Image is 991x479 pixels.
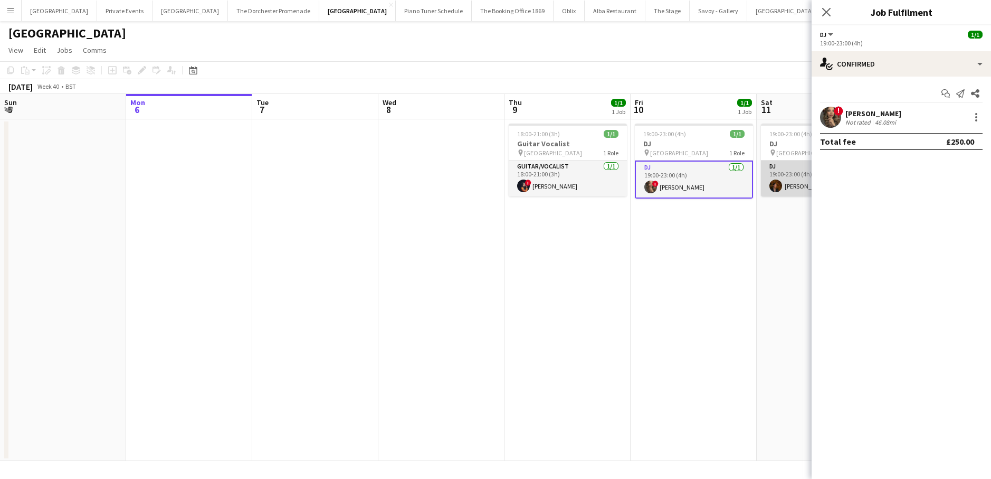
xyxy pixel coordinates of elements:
span: Week 40 [35,82,61,90]
div: [PERSON_NAME] [845,109,901,118]
a: Edit [30,43,50,57]
button: [GEOGRAPHIC_DATA] [747,1,823,21]
span: 1/1 [604,130,618,138]
button: DJ [820,31,835,39]
button: The Dorchester Promenade [228,1,319,21]
span: 1 Role [603,149,618,157]
div: 1 Job [612,108,625,116]
span: Thu [509,98,522,107]
span: Tue [256,98,269,107]
h1: [GEOGRAPHIC_DATA] [8,25,126,41]
div: Not rated [845,118,873,126]
app-card-role: DJ1/119:00-23:00 (4h)[PERSON_NAME] [761,161,879,196]
span: DJ [820,31,826,39]
h3: DJ [635,139,753,148]
button: Savoy - Gallery [690,1,747,21]
button: [GEOGRAPHIC_DATA] [153,1,228,21]
h3: Guitar Vocalist [509,139,627,148]
span: Comms [83,45,107,55]
span: ! [834,106,843,116]
span: [GEOGRAPHIC_DATA] [776,149,834,157]
span: 11 [759,104,773,116]
span: 9 [507,104,522,116]
button: The Booking Office 1869 [472,1,554,21]
div: 46.08mi [873,118,898,126]
span: 1/1 [611,99,626,107]
button: [GEOGRAPHIC_DATA] [319,1,396,21]
h3: Job Fulfilment [812,5,991,19]
span: 1/1 [730,130,745,138]
span: ! [652,181,659,187]
app-job-card: 19:00-23:00 (4h)1/1DJ [GEOGRAPHIC_DATA]1 RoleDJ1/119:00-23:00 (4h)![PERSON_NAME] [635,124,753,199]
app-job-card: 18:00-21:00 (3h)1/1Guitar Vocalist [GEOGRAPHIC_DATA]1 RoleGuitar/Vocalist1/118:00-21:00 (3h)![PER... [509,124,627,196]
span: Edit [34,45,46,55]
span: 10 [633,104,643,116]
button: Private Events [97,1,153,21]
span: 18:00-21:00 (3h) [517,130,560,138]
span: 1/1 [737,99,752,107]
span: Fri [635,98,643,107]
span: 19:00-23:00 (4h) [769,130,812,138]
div: Confirmed [812,51,991,77]
button: Oblix [554,1,585,21]
span: [GEOGRAPHIC_DATA] [524,149,582,157]
span: 6 [129,104,145,116]
span: Mon [130,98,145,107]
button: The Stage [645,1,690,21]
span: 5 [3,104,17,116]
button: Alba Restaurant [585,1,645,21]
span: 1/1 [968,31,983,39]
div: 19:00-23:00 (4h) [820,39,983,47]
span: [GEOGRAPHIC_DATA] [650,149,708,157]
span: Sat [761,98,773,107]
span: 1 Role [729,149,745,157]
div: [DATE] [8,81,33,92]
span: 7 [255,104,269,116]
div: 1 Job [738,108,751,116]
span: Jobs [56,45,72,55]
app-card-role: DJ1/119:00-23:00 (4h)![PERSON_NAME] [635,161,753,199]
button: Piano Tuner Schedule [396,1,472,21]
span: View [8,45,23,55]
app-job-card: 19:00-23:00 (4h)1/1DJ [GEOGRAPHIC_DATA]1 RoleDJ1/119:00-23:00 (4h)[PERSON_NAME] [761,124,879,196]
span: 19:00-23:00 (4h) [643,130,686,138]
a: Jobs [52,43,77,57]
div: BST [65,82,76,90]
div: £250.00 [946,136,974,147]
div: Total fee [820,136,856,147]
h3: DJ [761,139,879,148]
span: Sun [4,98,17,107]
button: [GEOGRAPHIC_DATA] [22,1,97,21]
app-card-role: Guitar/Vocalist1/118:00-21:00 (3h)![PERSON_NAME] [509,161,627,196]
span: 8 [381,104,396,116]
span: Wed [383,98,396,107]
a: Comms [79,43,111,57]
span: ! [525,180,531,186]
a: View [4,43,27,57]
